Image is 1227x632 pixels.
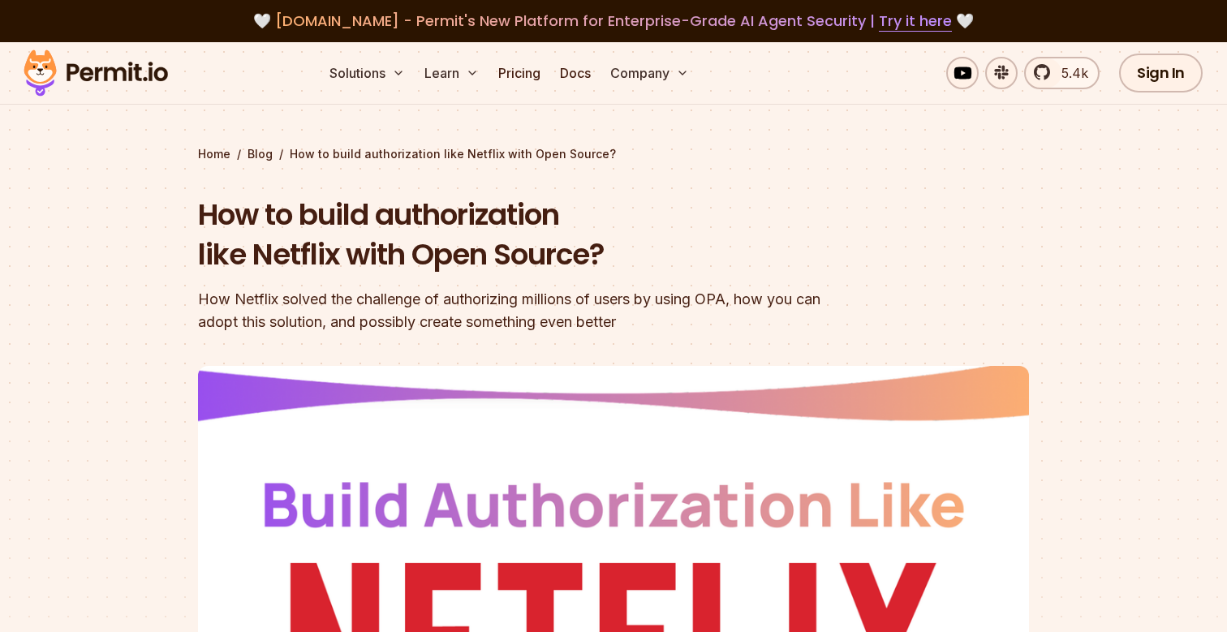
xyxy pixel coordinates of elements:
a: 5.4k [1024,57,1100,89]
a: Blog [248,146,273,162]
div: / / [198,146,1029,162]
span: [DOMAIN_NAME] - Permit's New Platform for Enterprise-Grade AI Agent Security | [275,11,952,31]
button: Solutions [323,57,411,89]
button: Company [604,57,695,89]
button: Learn [418,57,485,89]
a: Try it here [879,11,952,32]
div: 🤍 🤍 [39,10,1188,32]
a: Sign In [1119,54,1203,92]
a: Docs [553,57,597,89]
a: Home [198,146,230,162]
h1: How to build authorization like Netflix with Open Source? [198,195,821,275]
img: Permit logo [16,45,175,101]
span: 5.4k [1052,63,1088,83]
div: How Netflix solved the challenge of authorizing millions of users by using OPA, how you can adopt... [198,288,821,333]
a: Pricing [492,57,547,89]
